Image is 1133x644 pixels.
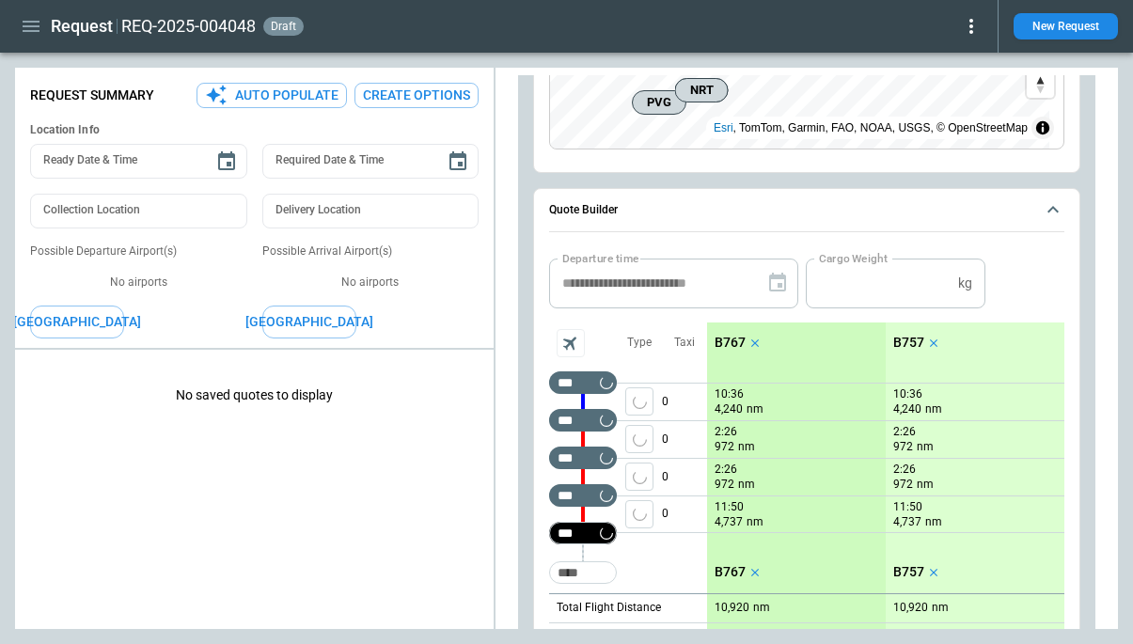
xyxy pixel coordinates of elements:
[893,387,922,401] p: 10:36
[625,463,653,491] span: Type of sector
[893,500,922,514] p: 11:50
[925,401,942,417] p: nm
[549,371,617,394] div: Not found
[549,189,1064,232] button: Quote Builder
[15,357,494,433] p: No saved quotes to display
[715,500,744,514] p: 11:50
[662,459,707,495] p: 0
[747,401,763,417] p: nm
[893,564,924,580] p: B757
[714,121,733,134] a: Esri
[197,83,347,108] button: Auto Populate
[662,421,707,458] p: 0
[1014,13,1118,39] button: New Request
[715,514,743,530] p: 4,737
[893,514,921,530] p: 4,737
[121,15,256,38] h2: REQ-2025-004048
[549,447,617,469] div: Not found
[208,143,245,181] button: Choose date
[262,275,480,291] p: No airports
[715,401,743,417] p: 4,240
[562,250,639,266] label: Departure time
[674,335,695,351] p: Taxi
[262,306,356,338] button: [GEOGRAPHIC_DATA]
[715,387,744,401] p: 10:36
[715,439,734,455] p: 972
[819,250,888,266] label: Cargo Weight
[51,15,113,38] h1: Request
[267,20,300,33] span: draft
[557,600,661,616] p: Total Flight Distance
[549,204,618,216] h6: Quote Builder
[439,143,477,181] button: Choose date
[30,87,154,103] p: Request Summary
[715,477,734,493] p: 972
[1027,71,1054,98] button: Reset bearing to north
[715,425,737,439] p: 2:26
[262,243,480,259] p: Possible Arrival Airport(s)
[738,439,755,455] p: nm
[715,601,749,615] p: 10,920
[893,477,913,493] p: 972
[715,463,737,477] p: 2:26
[738,477,755,493] p: nm
[30,243,247,259] p: Possible Departure Airport(s)
[893,439,913,455] p: 972
[893,335,924,351] p: B757
[684,81,720,100] span: NRT
[549,522,617,544] div: Not found
[30,275,247,291] p: No airports
[627,335,652,351] p: Type
[714,118,1028,137] div: , TomTom, Garmin, FAO, NOAA, USGS, © OpenStreetMap
[747,514,763,530] p: nm
[625,387,653,416] button: left aligned
[625,500,653,528] span: Type of sector
[893,601,928,615] p: 10,920
[625,425,653,453] span: Type of sector
[958,275,972,291] p: kg
[625,387,653,416] span: Type of sector
[30,306,124,338] button: [GEOGRAPHIC_DATA]
[893,463,916,477] p: 2:26
[662,496,707,532] p: 0
[893,425,916,439] p: 2:26
[549,561,617,584] div: Too short
[354,83,479,108] button: Create Options
[753,600,770,616] p: nm
[715,335,746,351] p: B767
[917,477,934,493] p: nm
[917,439,934,455] p: nm
[625,500,653,528] button: left aligned
[625,463,653,491] button: left aligned
[715,564,746,580] p: B767
[1031,117,1054,139] summary: Toggle attribution
[557,329,585,357] span: Aircraft selection
[640,93,678,112] span: PVG
[662,384,707,420] p: 0
[625,425,653,453] button: left aligned
[30,123,479,137] h6: Location Info
[549,484,617,507] div: Not found
[925,514,942,530] p: nm
[893,401,921,417] p: 4,240
[549,409,617,432] div: Not found
[932,600,949,616] p: nm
